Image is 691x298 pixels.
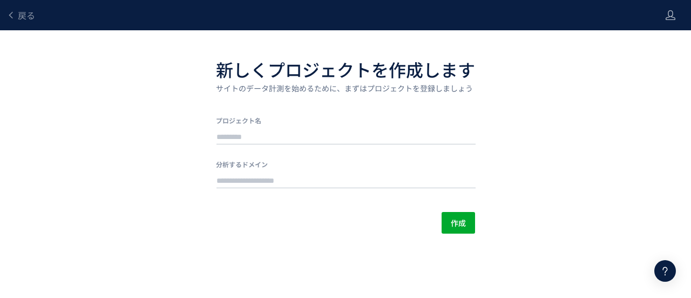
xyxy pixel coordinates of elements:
[216,56,475,82] h1: 新しくプロジェクトを作成します
[216,160,475,169] label: 分析するドメイン
[216,116,475,125] label: プロジェクト名
[216,82,475,94] p: サイトのデータ計測を始めるために、まずはプロジェクトを登録しましょう
[442,212,475,234] button: 作成
[18,9,35,22] span: 戻る
[451,212,466,234] span: 作成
